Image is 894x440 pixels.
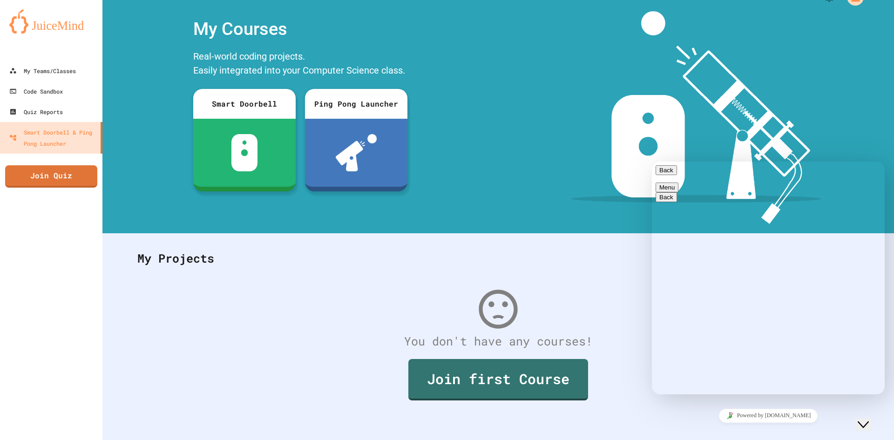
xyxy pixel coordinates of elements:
img: ppl-with-ball.png [336,134,377,171]
div: Code Sandbox [9,86,63,97]
div: Smart Doorbell & Ping Pong Launcher [9,127,97,149]
div: Quiz Reports [9,106,63,117]
div: Ping Pong Launcher [305,89,407,119]
div: My Courses [189,11,412,47]
iframe: chat widget [855,403,885,431]
img: logo-orange.svg [9,9,93,34]
div: You don't have any courses! [128,332,868,350]
a: Join Quiz [5,165,97,188]
iframe: chat widget [652,405,885,426]
div: My Teams/Classes [9,65,76,76]
img: sdb-white.svg [231,134,258,171]
div: My Projects [128,240,868,277]
div: Smart Doorbell [193,89,296,119]
img: banner-image-my-projects.png [571,11,821,224]
div: Real-world coding projects. Easily integrated into your Computer Science class. [189,47,412,82]
iframe: chat widget [652,162,885,394]
a: Join first Course [408,359,588,400]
